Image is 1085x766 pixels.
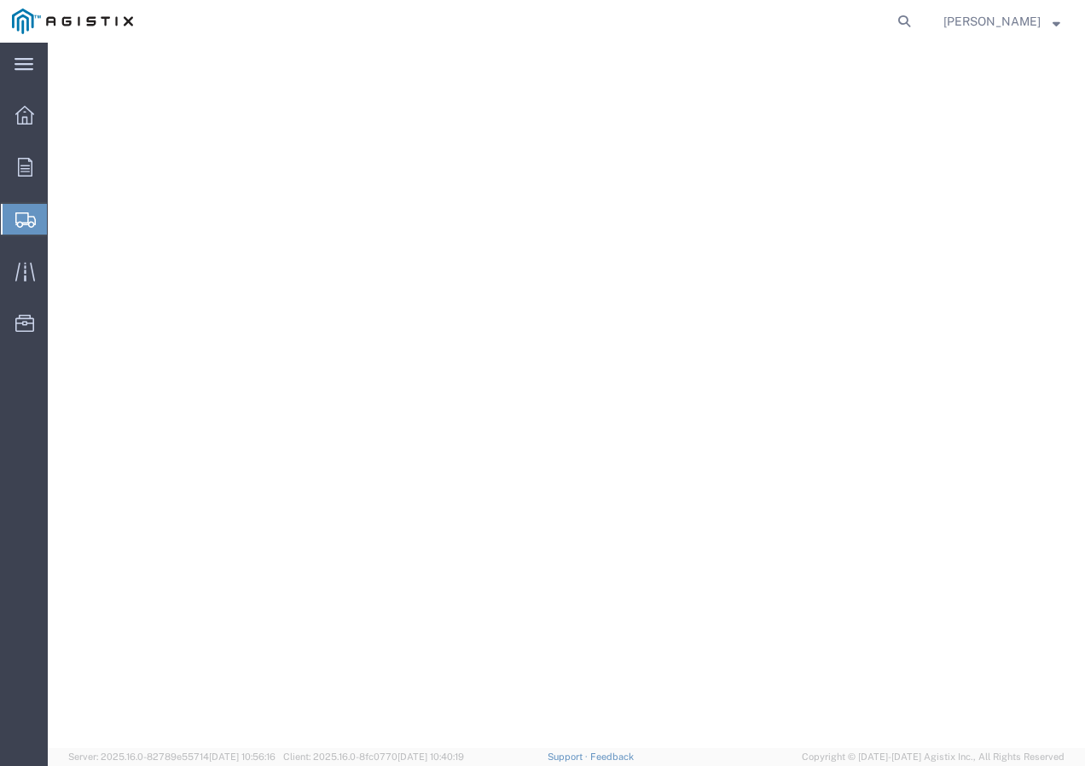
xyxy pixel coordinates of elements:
span: [DATE] 10:40:19 [397,751,464,762]
iframe: FS Legacy Container [48,43,1085,748]
span: Server: 2025.16.0-82789e55714 [68,751,276,762]
a: Feedback [590,751,634,762]
a: Support [548,751,590,762]
button: [PERSON_NAME] [943,11,1061,32]
span: Copyright © [DATE]-[DATE] Agistix Inc., All Rights Reserved [802,750,1065,764]
span: [DATE] 10:56:16 [209,751,276,762]
span: Chavonnie Witherspoon [943,12,1041,31]
img: logo [12,9,133,34]
span: Client: 2025.16.0-8fc0770 [283,751,464,762]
